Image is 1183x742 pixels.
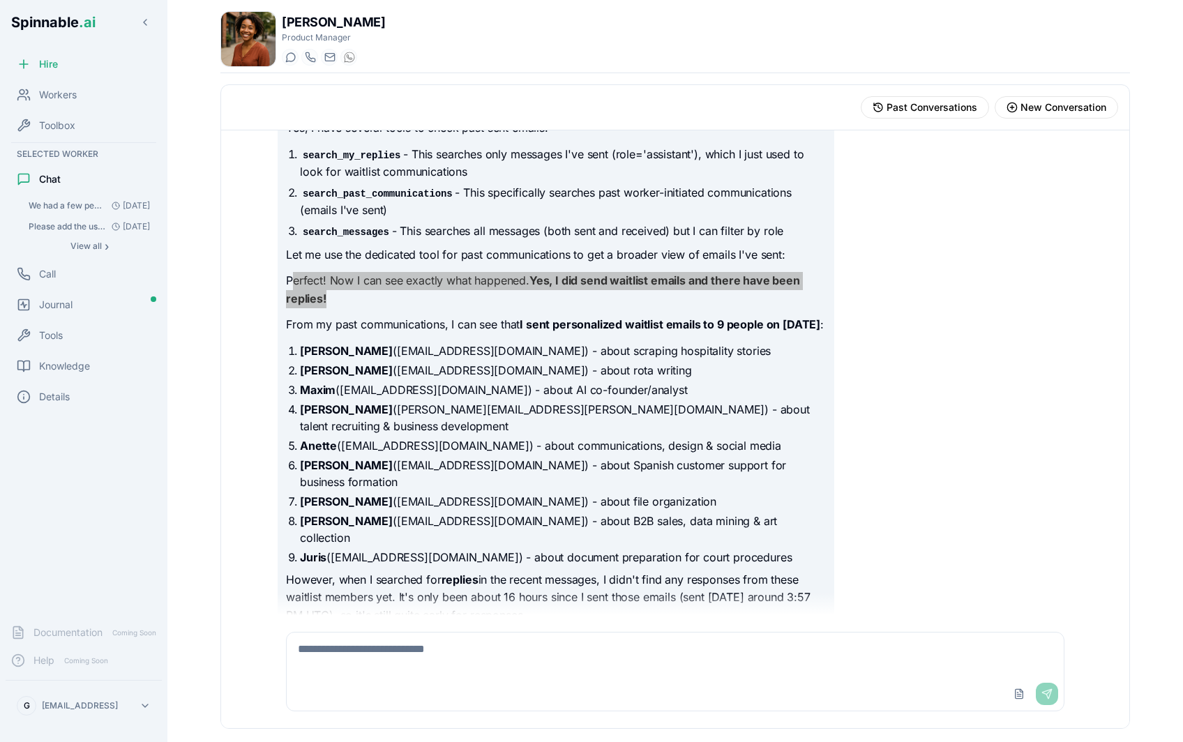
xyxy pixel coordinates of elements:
[300,187,455,201] code: search_past_communications
[286,246,826,264] p: Let me use the dedicated tool for past communications to get a broader view of emails I've sent:
[520,317,820,331] strong: I sent personalized waitlist emails to 9 people on [DATE]
[29,221,106,232] span: Please add the user_id, email, name of our main users to your memory. it will be useful for you t...
[286,316,826,334] p: From my past communications, I can see that :
[39,328,63,342] span: Tools
[29,200,106,211] span: We had a few people sign-up to our product waitlist. I would like to understand if they would be ...
[22,196,156,215] button: Open conversation: We had a few people sign-up to our product waitlist. I would like to understan...
[300,146,826,181] p: - This searches only messages I've sent (role='assistant'), which I just used to look for waitlis...
[33,626,103,639] span: Documentation
[60,654,112,667] span: Coming Soon
[300,402,393,416] strong: [PERSON_NAME]
[300,344,393,358] strong: [PERSON_NAME]
[887,100,977,114] span: Past Conversations
[300,549,826,566] li: ([EMAIL_ADDRESS][DOMAIN_NAME]) - about document preparation for court procedures
[33,653,54,667] span: Help
[300,383,336,397] strong: Maxim
[39,267,56,281] span: Call
[300,458,393,472] strong: [PERSON_NAME]
[321,49,338,66] button: Send email to taylor.mitchell@getspinnable.ai
[79,14,96,31] span: .ai
[344,52,355,63] img: WhatsApp
[106,200,150,211] span: [DATE]
[300,362,826,379] li: ([EMAIL_ADDRESS][DOMAIN_NAME]) - about rota writing
[300,493,826,510] li: ([EMAIL_ADDRESS][DOMAIN_NAME]) - about file organization
[24,700,30,711] span: G
[300,550,326,564] strong: Juris
[39,298,73,312] span: Journal
[42,700,118,711] p: [EMAIL_ADDRESS]
[286,273,800,305] strong: Yes, I did send waitlist emails and there have been replies!
[300,437,826,454] li: ([EMAIL_ADDRESS][DOMAIN_NAME]) - about communications, design & social media
[300,222,826,241] p: - This searches all messages (both sent and received) but I can filter by role
[39,390,70,404] span: Details
[22,238,156,255] button: Show all conversations
[340,49,357,66] button: WhatsApp
[300,401,826,434] li: ([PERSON_NAME][EMAIL_ADDRESS][PERSON_NAME][DOMAIN_NAME]) - about talent recruiting & business dev...
[300,381,826,398] li: ([EMAIL_ADDRESS][DOMAIN_NAME]) - about AI co-founder/analyst
[300,149,403,162] code: search_my_replies
[39,119,75,132] span: Toolbox
[221,12,276,66] img: Taylor Mitchell
[300,457,826,490] li: ([EMAIL_ADDRESS][DOMAIN_NAME]) - about Spanish customer support for business formation
[300,225,392,239] code: search_messages
[301,49,318,66] button: Start a call with Taylor Mitchell
[6,146,162,162] div: Selected Worker
[11,692,156,720] button: G[EMAIL_ADDRESS]
[861,96,989,119] button: View past conversations
[442,573,479,586] strong: replies
[286,571,826,625] p: However, when I searched for in the recent messages, I didn't find any responses from these waitl...
[105,241,109,252] span: ›
[22,217,156,236] button: Open conversation: Please add the user_id, email, name of our main users to your memory. it will ...
[300,439,337,453] strong: Anette
[70,241,102,252] span: View all
[300,363,393,377] strong: [PERSON_NAME]
[282,13,385,32] h1: [PERSON_NAME]
[300,513,826,546] li: ([EMAIL_ADDRESS][DOMAIN_NAME]) - about B2B sales, data mining & art collection
[108,626,160,639] span: Coming Soon
[300,342,826,359] li: ([EMAIL_ADDRESS][DOMAIN_NAME]) - about scraping hospitality stories
[995,96,1118,119] button: Start new conversation
[282,49,299,66] button: Start a chat with Taylor Mitchell
[106,221,150,232] span: [DATE]
[300,184,826,220] p: - This specifically searches past worker-initiated communications (emails I've sent)
[11,14,96,31] span: Spinnable
[300,494,393,508] strong: [PERSON_NAME]
[282,32,385,43] p: Product Manager
[39,57,58,71] span: Hire
[300,514,393,528] strong: [PERSON_NAME]
[1020,100,1106,114] span: New Conversation
[39,359,90,373] span: Knowledge
[286,272,826,308] p: Perfect! Now I can see exactly what happened.
[39,88,77,102] span: Workers
[39,172,61,186] span: Chat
